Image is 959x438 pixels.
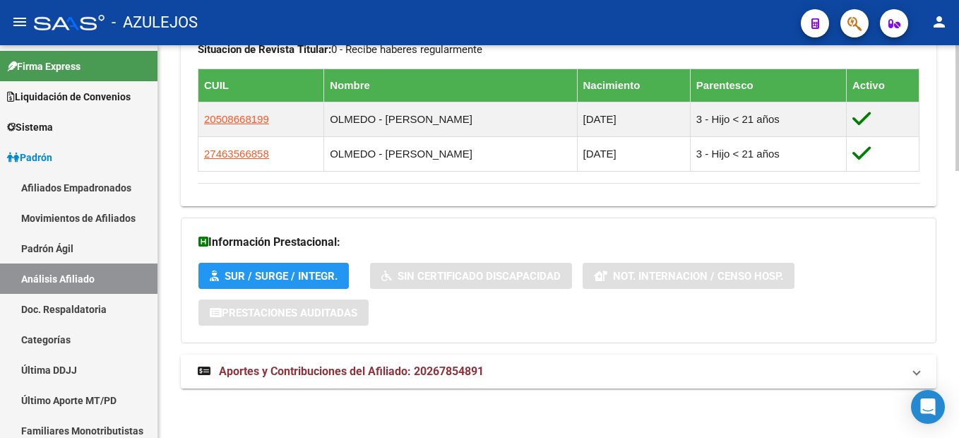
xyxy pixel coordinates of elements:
[7,89,131,105] span: Liquidación de Convenios
[370,263,572,289] button: Sin Certificado Discapacidad
[112,7,198,38] span: - AZULEJOS
[7,119,53,135] span: Sistema
[613,270,783,283] span: Not. Internacion / Censo Hosp.
[577,102,690,136] td: [DATE]
[324,136,577,171] td: OLMEDO - [PERSON_NAME]
[577,136,690,171] td: [DATE]
[198,43,331,56] strong: Situacion de Revista Titular:
[690,102,846,136] td: 3 - Hijo < 21 años
[398,270,561,283] span: Sin Certificado Discapacidad
[577,69,690,102] th: Nacimiento
[204,113,269,125] span: 20508668199
[690,69,846,102] th: Parentesco
[931,13,948,30] mat-icon: person
[7,59,81,74] span: Firma Express
[847,69,919,102] th: Activo
[911,390,945,424] div: Open Intercom Messenger
[198,43,482,56] span: 0 - Recibe haberes regularmente
[324,102,577,136] td: OLMEDO - [PERSON_NAME]
[11,13,28,30] mat-icon: menu
[219,365,484,378] span: Aportes y Contribuciones del Afiliado: 20267854891
[198,232,919,252] h3: Información Prestacional:
[690,136,846,171] td: 3 - Hijo < 21 años
[222,307,357,319] span: Prestaciones Auditadas
[225,270,338,283] span: SUR / SURGE / INTEGR.
[324,69,577,102] th: Nombre
[181,355,936,389] mat-expansion-panel-header: Aportes y Contribuciones del Afiliado: 20267854891
[583,263,794,289] button: Not. Internacion / Censo Hosp.
[198,300,369,326] button: Prestaciones Auditadas
[204,148,269,160] span: 27463566858
[198,263,349,289] button: SUR / SURGE / INTEGR.
[7,150,52,165] span: Padrón
[198,69,324,102] th: CUIL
